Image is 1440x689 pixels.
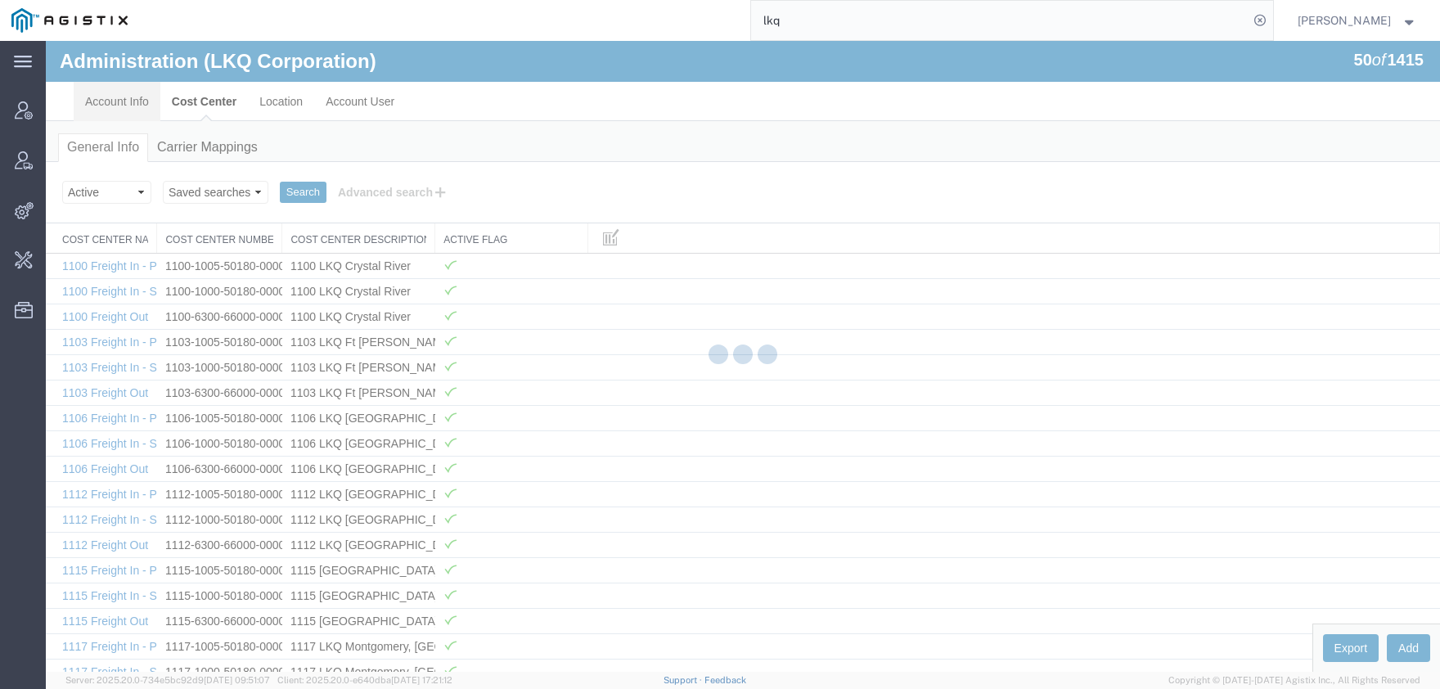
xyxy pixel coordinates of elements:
span: [DATE] 17:21:12 [391,675,452,685]
a: Support [664,675,704,685]
span: Copyright © [DATE]-[DATE] Agistix Inc., All Rights Reserved [1168,673,1420,687]
button: [PERSON_NAME] [1297,11,1418,30]
span: Carrie Virgilio [1298,11,1391,29]
span: [DATE] 09:51:07 [204,675,270,685]
span: Server: 2025.20.0-734e5bc92d9 [65,675,270,685]
span: Client: 2025.20.0-e640dba [277,675,452,685]
input: Search for shipment number, reference number [751,1,1249,40]
img: logo [11,8,128,33]
a: Feedback [704,675,746,685]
